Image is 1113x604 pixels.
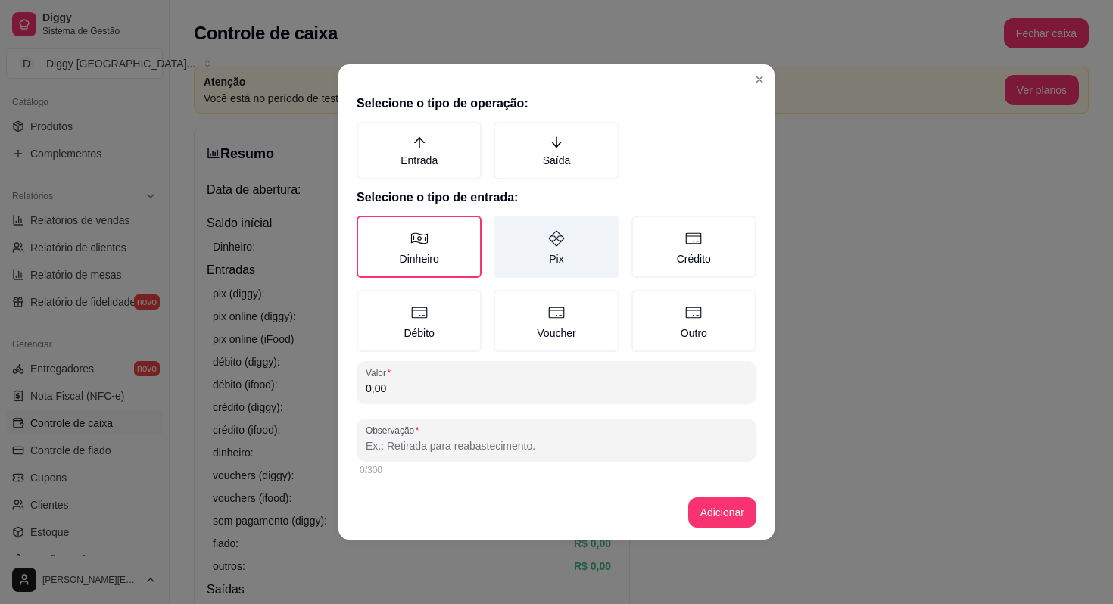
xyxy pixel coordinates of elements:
[366,424,424,437] label: Observação
[357,188,756,207] h2: Selecione o tipo de entrada:
[631,290,756,352] label: Outro
[357,290,482,352] label: Débito
[366,366,396,379] label: Valor
[357,122,482,179] label: Entrada
[360,464,753,476] div: 0/300
[494,122,619,179] label: Saída
[494,290,619,352] label: Voucher
[747,67,772,92] button: Close
[357,95,756,113] h2: Selecione o tipo de operação:
[631,216,756,278] label: Crédito
[494,216,619,278] label: Pix
[413,135,426,149] span: arrow-up
[366,438,747,453] input: Observação
[688,497,756,528] button: Adicionar
[550,135,563,149] span: arrow-down
[357,216,482,278] label: Dinheiro
[366,381,747,396] input: Valor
